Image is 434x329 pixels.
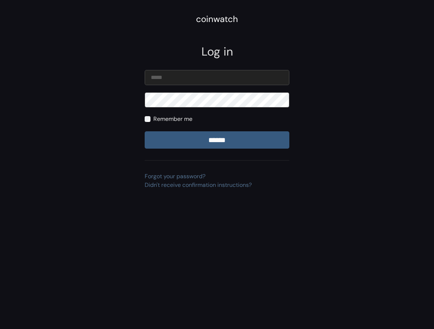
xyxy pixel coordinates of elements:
a: Didn't receive confirmation instructions? [145,181,252,189]
div: coinwatch [196,13,238,26]
a: coinwatch [196,16,238,24]
a: Forgot your password? [145,172,205,180]
h2: Log in [145,45,289,58]
label: Remember me [153,115,192,123]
